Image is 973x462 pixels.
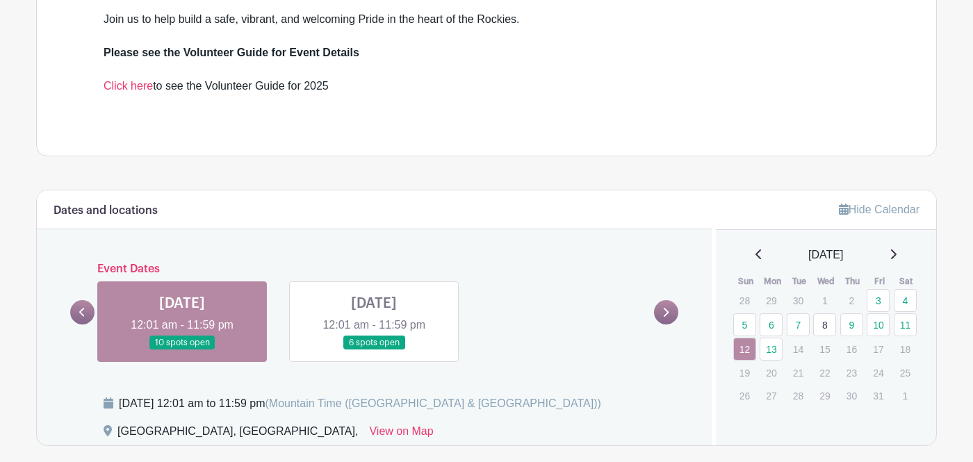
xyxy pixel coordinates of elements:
[867,313,890,336] a: 10
[760,362,783,383] p: 20
[813,290,836,311] p: 1
[104,44,869,111] div: to see the Volunteer Guide for 2025
[840,385,863,406] p: 30
[867,289,890,312] a: 3
[840,362,863,383] p: 23
[760,313,783,336] a: 6
[867,385,890,406] p: 31
[733,290,756,311] p: 28
[840,290,863,311] p: 2
[787,362,810,383] p: 21
[733,274,760,288] th: Sun
[54,204,158,217] h6: Dates and locations
[760,385,783,406] p: 27
[812,274,840,288] th: Wed
[866,274,893,288] th: Fri
[894,338,917,360] p: 18
[104,11,869,44] div: Join us to help build a safe, vibrant, and welcoming Pride in the heart of the Rockies.
[894,362,917,383] p: 25
[893,274,920,288] th: Sat
[733,313,756,336] a: 5
[894,385,917,406] p: 1
[894,313,917,336] a: 11
[840,274,867,288] th: Thu
[104,47,359,58] strong: Please see the Volunteer Guide for Event Details
[786,274,813,288] th: Tue
[808,247,843,263] span: [DATE]
[117,423,358,445] div: [GEOGRAPHIC_DATA], [GEOGRAPHIC_DATA],
[787,290,810,311] p: 30
[840,338,863,360] p: 16
[760,290,783,311] p: 29
[867,362,890,383] p: 24
[840,313,863,336] a: 9
[813,338,836,360] p: 15
[839,204,919,215] a: Hide Calendar
[787,385,810,406] p: 28
[733,385,756,406] p: 26
[867,338,890,360] p: 17
[813,385,836,406] p: 29
[265,397,600,409] span: (Mountain Time ([GEOGRAPHIC_DATA] & [GEOGRAPHIC_DATA]))
[104,80,153,92] a: Click here
[733,362,756,383] p: 19
[119,395,601,412] div: [DATE] 12:01 am to 11:59 pm
[813,362,836,383] p: 22
[894,289,917,312] a: 4
[787,313,810,336] a: 7
[759,274,786,288] th: Mon
[787,338,810,360] p: 14
[95,263,654,276] h6: Event Dates
[760,338,783,361] a: 13
[369,423,433,445] a: View on Map
[733,338,756,361] a: 12
[813,313,836,336] a: 8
